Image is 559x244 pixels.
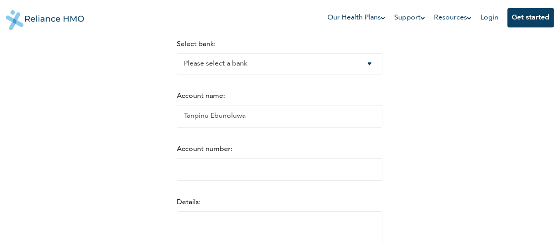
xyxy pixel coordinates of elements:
[507,8,554,27] button: Get started
[434,12,472,23] a: Resources
[177,93,225,100] label: Account name:
[327,12,385,23] a: Our Health Plans
[480,14,498,21] a: Login
[394,12,425,23] a: Support
[177,146,232,153] label: Account number:
[177,199,201,206] label: Details:
[177,41,216,48] label: Select bank:
[6,4,84,30] img: Reliance HMO's Logo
